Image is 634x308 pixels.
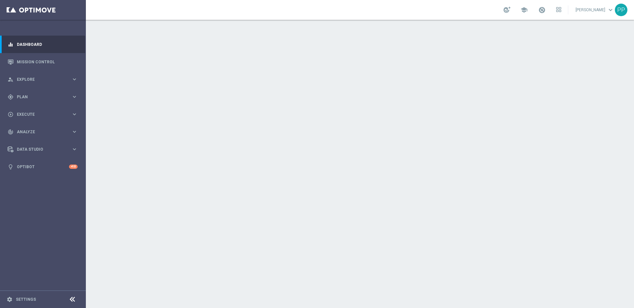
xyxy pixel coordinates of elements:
div: +10 [69,165,78,169]
i: play_circle_outline [8,111,14,117]
button: gps_fixed Plan keyboard_arrow_right [7,94,78,100]
div: Data Studio [8,146,71,152]
i: keyboard_arrow_right [71,111,78,117]
i: gps_fixed [8,94,14,100]
div: Analyze [8,129,71,135]
div: Dashboard [8,36,78,53]
i: equalizer [8,42,14,47]
a: [PERSON_NAME]keyboard_arrow_down [575,5,615,15]
div: PP [615,4,627,16]
a: Mission Control [17,53,78,71]
i: keyboard_arrow_right [71,129,78,135]
button: play_circle_outline Execute keyboard_arrow_right [7,112,78,117]
i: person_search [8,77,14,82]
a: Settings [16,297,36,301]
i: keyboard_arrow_right [71,94,78,100]
button: Mission Control [7,59,78,65]
a: Optibot [17,158,69,175]
span: Plan [17,95,71,99]
i: lightbulb [8,164,14,170]
span: Data Studio [17,147,71,151]
button: equalizer Dashboard [7,42,78,47]
div: Plan [8,94,71,100]
span: Explore [17,77,71,81]
span: keyboard_arrow_down [607,6,614,14]
i: settings [7,296,13,302]
i: track_changes [8,129,14,135]
div: Optibot [8,158,78,175]
a: Dashboard [17,36,78,53]
button: lightbulb Optibot +10 [7,164,78,169]
span: school [520,6,528,14]
span: Execute [17,112,71,116]
i: keyboard_arrow_right [71,146,78,152]
i: keyboard_arrow_right [71,76,78,82]
button: Data Studio keyboard_arrow_right [7,147,78,152]
button: person_search Explore keyboard_arrow_right [7,77,78,82]
div: Mission Control [8,53,78,71]
span: Analyze [17,130,71,134]
div: Explore [8,77,71,82]
button: track_changes Analyze keyboard_arrow_right [7,129,78,135]
div: Execute [8,111,71,117]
